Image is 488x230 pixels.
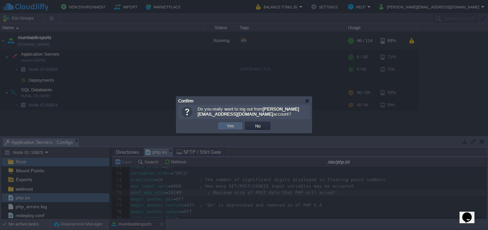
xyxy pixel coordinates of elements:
[178,98,194,103] span: Confirm
[460,203,481,223] iframe: chat widget
[198,107,299,117] b: [PERSON_NAME][EMAIL_ADDRESS][DOMAIN_NAME]
[253,123,263,129] button: No
[225,123,236,129] button: Yes
[198,107,299,117] span: Do you really want to log out from account?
